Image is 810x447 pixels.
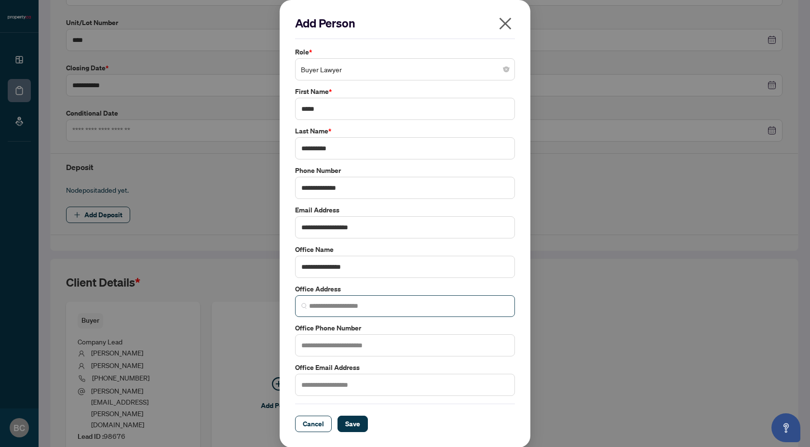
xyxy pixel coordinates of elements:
label: Role [295,47,515,57]
label: Email Address [295,205,515,215]
span: Cancel [303,416,324,432]
span: close-circle [503,66,509,72]
button: Open asap [771,413,800,442]
button: Cancel [295,416,332,432]
label: Phone Number [295,165,515,176]
h2: Add Person [295,15,515,31]
label: Office Email Address [295,362,515,373]
span: Save [345,416,360,432]
span: close [498,16,513,31]
button: Save [337,416,368,432]
label: Office Address [295,284,515,294]
label: Last Name [295,126,515,136]
label: First Name [295,86,515,97]
label: Office Name [295,244,515,255]
label: Office Phone Number [295,323,515,333]
span: Buyer Lawyer [301,60,509,79]
img: search_icon [301,303,307,309]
